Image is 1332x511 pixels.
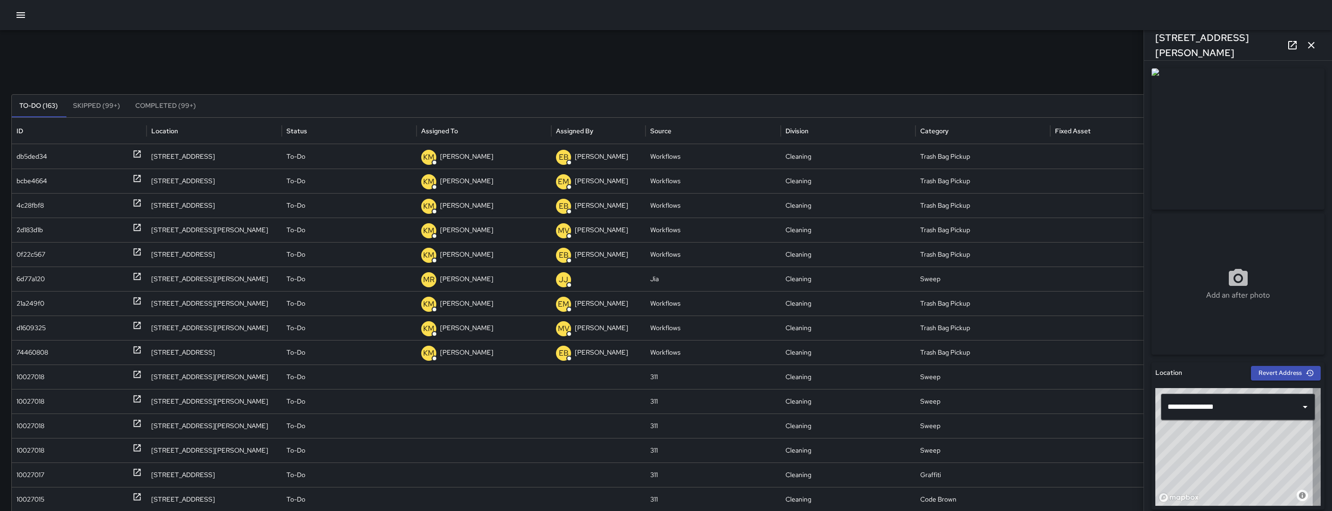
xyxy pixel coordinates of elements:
[781,462,915,487] div: Cleaning
[915,462,1050,487] div: Graffiti
[286,389,305,414] p: To-Do
[781,144,915,169] div: Cleaning
[915,218,1050,242] div: Trash Bag Pickup
[646,340,780,365] div: Workflows
[781,365,915,389] div: Cleaning
[440,194,493,218] p: [PERSON_NAME]
[147,462,281,487] div: 195 Division Street
[646,267,780,291] div: Jia
[646,144,780,169] div: Workflows
[915,144,1050,169] div: Trash Bag Pickup
[147,316,281,340] div: 1011 Bryant Street
[559,152,569,163] p: EB
[915,267,1050,291] div: Sweep
[286,463,305,487] p: To-Do
[781,193,915,218] div: Cleaning
[16,316,46,340] div: d1609325
[147,291,281,316] div: 1150 Howard Street
[781,414,915,438] div: Cleaning
[440,169,493,193] p: [PERSON_NAME]
[915,365,1050,389] div: Sweep
[423,274,434,285] p: MR
[559,274,568,285] p: JJ
[646,462,780,487] div: 311
[646,389,780,414] div: 311
[558,323,570,334] p: MV
[915,316,1050,340] div: Trash Bag Pickup
[16,414,44,438] div: 10027018
[147,218,281,242] div: 901 Brannan Street
[147,144,281,169] div: 367 12th Street
[16,127,23,135] div: ID
[12,95,65,117] button: To-Do (163)
[147,438,281,462] div: 21a Harriet Street
[151,127,178,135] div: Location
[559,348,569,359] p: EB
[423,201,434,212] p: KM
[646,316,780,340] div: Workflows
[286,341,305,365] p: To-Do
[781,267,915,291] div: Cleaning
[915,438,1050,462] div: Sweep
[646,291,780,316] div: Workflows
[286,169,305,193] p: To-Do
[16,218,43,242] div: 2d183d1b
[16,438,44,462] div: 10027018
[440,292,493,316] p: [PERSON_NAME]
[286,145,305,169] p: To-Do
[646,242,780,267] div: Workflows
[558,299,569,310] p: EM
[440,243,493,267] p: [PERSON_NAME]
[915,169,1050,193] div: Trash Bag Pickup
[65,95,128,117] button: Skipped (99+)
[147,267,281,291] div: 30 Harriet Street
[147,169,281,193] div: 165 8th Street
[575,292,628,316] p: [PERSON_NAME]
[915,242,1050,267] div: Trash Bag Pickup
[16,194,44,218] div: 4c28fbf8
[16,292,44,316] div: 21a249f0
[781,291,915,316] div: Cleaning
[781,218,915,242] div: Cleaning
[781,438,915,462] div: Cleaning
[440,218,493,242] p: [PERSON_NAME]
[423,323,434,334] p: KM
[646,218,780,242] div: Workflows
[646,365,780,389] div: 311
[781,389,915,414] div: Cleaning
[421,127,458,135] div: Assigned To
[440,316,493,340] p: [PERSON_NAME]
[286,243,305,267] p: To-Do
[575,243,628,267] p: [PERSON_NAME]
[147,193,281,218] div: 358 12th Street
[286,292,305,316] p: To-Do
[147,365,281,389] div: 1011 Howard Street
[558,176,569,187] p: EM
[440,341,493,365] p: [PERSON_NAME]
[915,193,1050,218] div: Trash Bag Pickup
[423,299,434,310] p: KM
[915,291,1050,316] div: Trash Bag Pickup
[423,152,434,163] p: KM
[575,341,628,365] p: [PERSON_NAME]
[147,340,281,365] div: 1398 Folsom Street
[16,243,45,267] div: 0f22c567
[781,169,915,193] div: Cleaning
[16,341,48,365] div: 74460808
[646,414,780,438] div: 311
[915,414,1050,438] div: Sweep
[1055,127,1091,135] div: Fixed Asset
[16,169,47,193] div: bcbe4664
[440,145,493,169] p: [PERSON_NAME]
[915,389,1050,414] div: Sweep
[575,316,628,340] p: [PERSON_NAME]
[575,145,628,169] p: [PERSON_NAME]
[16,389,44,414] div: 10027018
[286,218,305,242] p: To-Do
[423,250,434,261] p: KM
[423,348,434,359] p: KM
[440,267,493,291] p: [PERSON_NAME]
[286,194,305,218] p: To-Do
[575,194,628,218] p: [PERSON_NAME]
[781,242,915,267] div: Cleaning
